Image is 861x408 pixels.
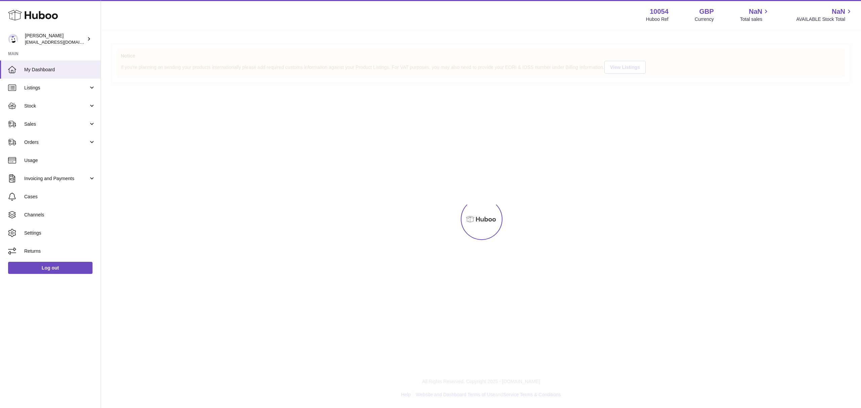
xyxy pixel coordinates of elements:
span: Total sales [740,16,770,23]
div: Huboo Ref [646,16,669,23]
span: Cases [24,194,96,200]
strong: GBP [699,7,714,16]
span: Invoicing and Payments [24,175,88,182]
span: AVAILABLE Stock Total [796,16,853,23]
span: Stock [24,103,88,109]
span: NaN [749,7,762,16]
span: [EMAIL_ADDRESS][DOMAIN_NAME] [25,39,99,45]
span: Channels [24,212,96,218]
span: Usage [24,157,96,164]
a: Log out [8,262,92,274]
span: NaN [832,7,845,16]
span: Returns [24,248,96,254]
span: Listings [24,85,88,91]
img: internalAdmin-10054@internal.huboo.com [8,34,18,44]
div: [PERSON_NAME] [25,33,85,45]
span: Orders [24,139,88,146]
span: My Dashboard [24,67,96,73]
div: Currency [695,16,714,23]
a: NaN Total sales [740,7,770,23]
span: Settings [24,230,96,236]
a: NaN AVAILABLE Stock Total [796,7,853,23]
span: Sales [24,121,88,127]
strong: 10054 [650,7,669,16]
